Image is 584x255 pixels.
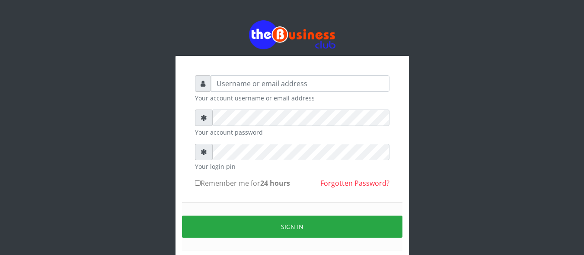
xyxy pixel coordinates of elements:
[195,94,389,103] small: Your account username or email address
[195,178,290,188] label: Remember me for
[195,162,389,171] small: Your login pin
[195,128,389,137] small: Your account password
[211,75,389,92] input: Username or email address
[182,216,402,238] button: Sign in
[195,180,201,186] input: Remember me for24 hours
[320,178,389,188] a: Forgotten Password?
[260,178,290,188] b: 24 hours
